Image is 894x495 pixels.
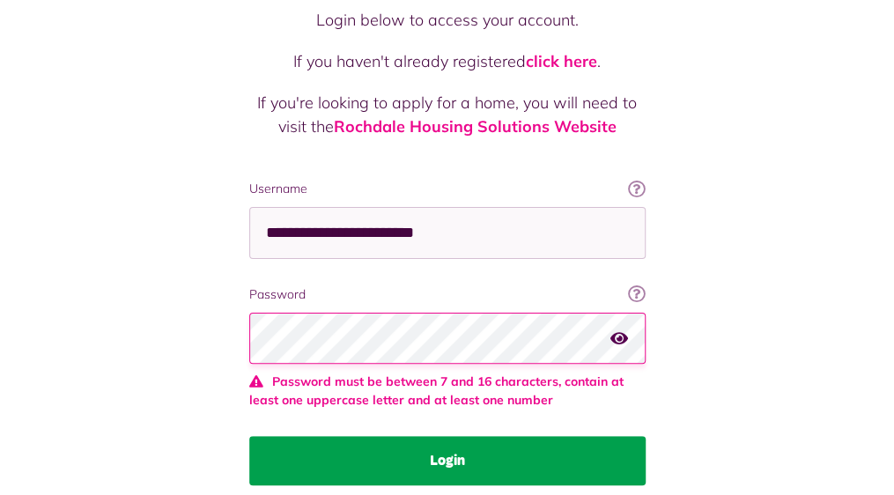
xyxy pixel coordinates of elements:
[249,49,646,73] p: If you haven't already registered .
[249,91,646,138] p: If you're looking to apply for a home, you will need to visit the
[334,116,617,137] a: Rochdale Housing Solutions Website
[249,8,646,32] p: Login below to access your account.
[526,51,597,71] a: click here
[249,180,646,198] label: Username
[249,373,646,410] span: Password must be between 7 and 16 characters, contain at least one uppercase letter and at least ...
[249,436,646,485] button: Login
[249,285,646,304] label: Password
